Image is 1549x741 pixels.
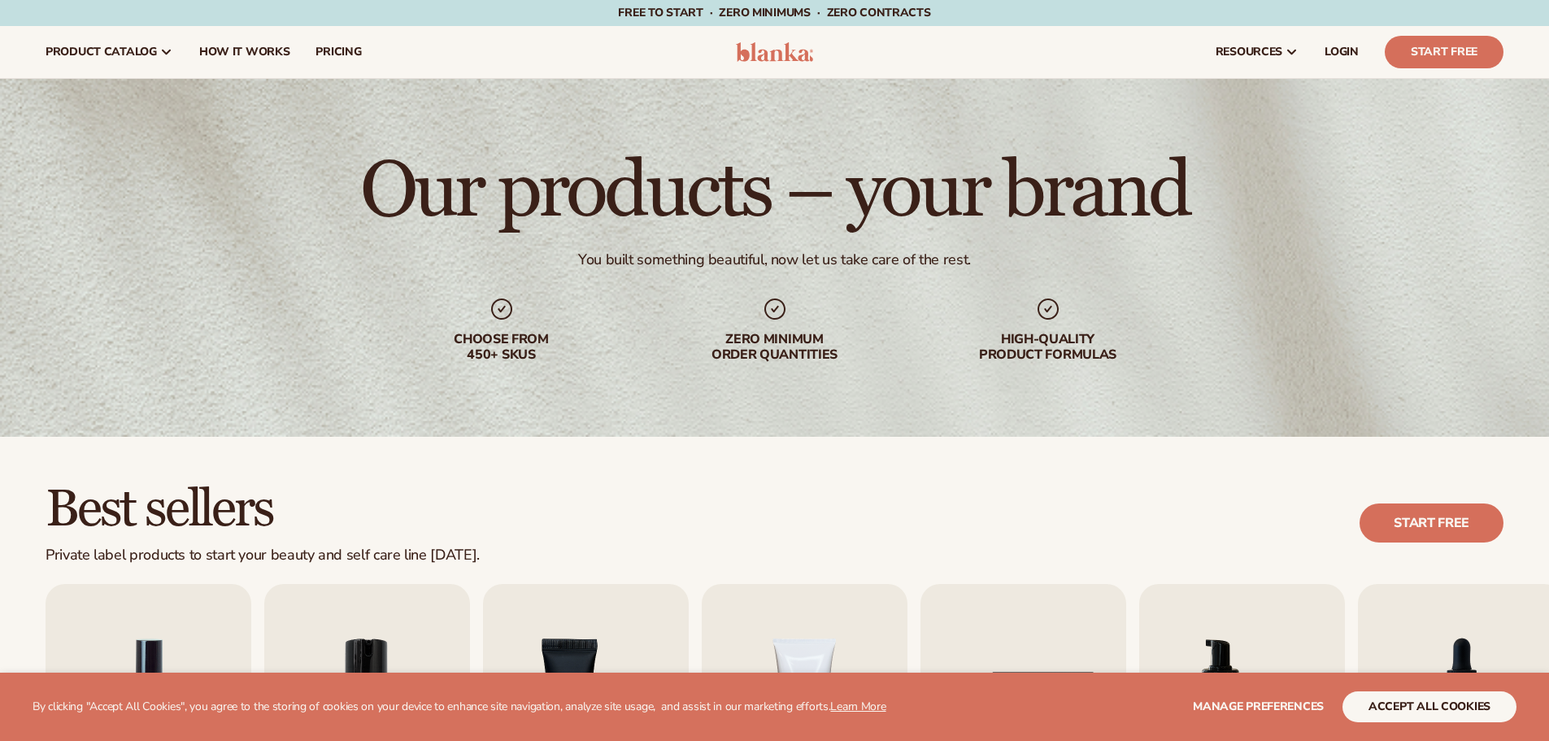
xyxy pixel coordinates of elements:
span: How It Works [199,46,290,59]
span: resources [1216,46,1282,59]
img: logo [736,42,813,62]
div: High-quality product formulas [944,332,1152,363]
a: product catalog [33,26,186,78]
div: Zero minimum order quantities [671,332,879,363]
a: How It Works [186,26,303,78]
a: Start free [1360,503,1503,543]
div: Choose from 450+ Skus [398,332,606,363]
span: pricing [315,46,361,59]
button: Manage preferences [1193,691,1324,722]
p: By clicking "Accept All Cookies", you agree to the storing of cookies on your device to enhance s... [33,700,886,714]
span: LOGIN [1325,46,1359,59]
span: Manage preferences [1193,699,1324,714]
a: Start Free [1385,36,1503,68]
a: pricing [302,26,374,78]
span: Free to start · ZERO minimums · ZERO contracts [618,5,930,20]
h2: Best sellers [46,482,480,537]
div: Private label products to start your beauty and self care line [DATE]. [46,547,480,564]
button: accept all cookies [1342,691,1516,722]
a: resources [1203,26,1312,78]
h1: Our products – your brand [360,153,1189,231]
span: product catalog [46,46,157,59]
a: Learn More [830,699,885,714]
a: LOGIN [1312,26,1372,78]
div: You built something beautiful, now let us take care of the rest. [578,251,971,269]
